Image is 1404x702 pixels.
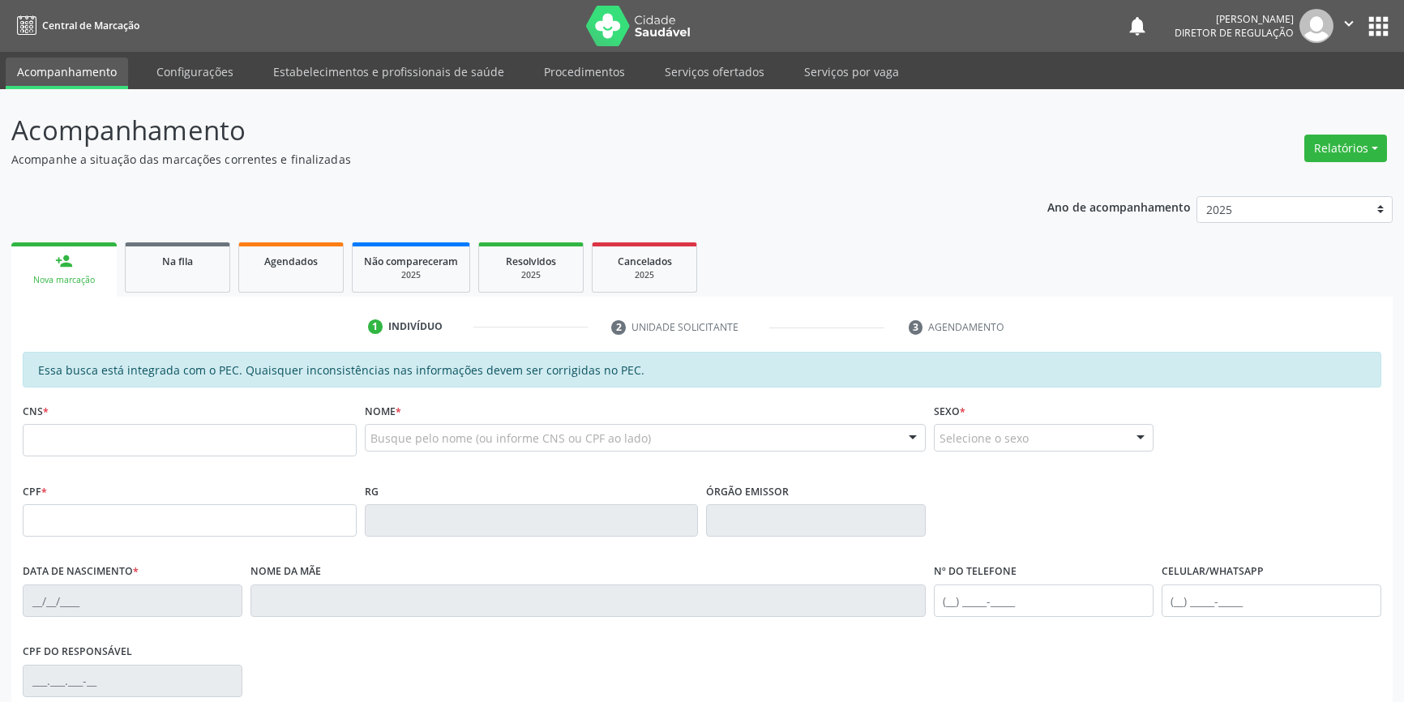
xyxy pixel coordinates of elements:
div: 2025 [490,269,571,281]
label: Nome da mãe [250,559,321,584]
a: Procedimentos [533,58,636,86]
img: img [1299,9,1333,43]
div: Indivíduo [388,319,443,334]
div: Nova marcação [23,274,105,286]
label: Nº do Telefone [934,559,1017,584]
label: Celular/WhatsApp [1162,559,1264,584]
a: Serviços ofertados [653,58,776,86]
span: Selecione o sexo [940,430,1029,447]
span: Resolvidos [506,255,556,268]
div: 2025 [604,269,685,281]
span: Na fila [162,255,193,268]
i:  [1340,15,1358,32]
label: CNS [23,399,49,424]
label: CPF do responsável [23,640,132,665]
div: [PERSON_NAME] [1175,12,1294,26]
div: 1 [368,319,383,334]
div: Essa busca está integrada com o PEC. Quaisquer inconsistências nas informações devem ser corrigid... [23,352,1381,387]
span: Diretor de regulação [1175,26,1294,40]
a: Serviços por vaga [793,58,910,86]
button:  [1333,9,1364,43]
label: CPF [23,479,47,504]
a: Acompanhamento [6,58,128,89]
a: Central de Marcação [11,12,139,39]
label: Data de nascimento [23,559,139,584]
a: Configurações [145,58,245,86]
label: Nome [365,399,401,424]
input: (__) _____-_____ [1162,584,1381,617]
input: ___.___.___-__ [23,665,242,697]
p: Ano de acompanhamento [1047,196,1191,216]
p: Acompanhe a situação das marcações correntes e finalizadas [11,151,978,168]
label: Sexo [934,399,965,424]
div: person_add [55,252,73,270]
label: RG [365,479,379,504]
span: Não compareceram [364,255,458,268]
span: Cancelados [618,255,672,268]
a: Estabelecimentos e profissionais de saúde [262,58,516,86]
button: Relatórios [1304,135,1387,162]
span: Busque pelo nome (ou informe CNS ou CPF ao lado) [370,430,651,447]
input: (__) _____-_____ [934,584,1154,617]
span: Agendados [264,255,318,268]
button: notifications [1126,15,1149,37]
input: __/__/____ [23,584,242,617]
label: Órgão emissor [706,479,789,504]
button: apps [1364,12,1393,41]
p: Acompanhamento [11,110,978,151]
div: 2025 [364,269,458,281]
span: Central de Marcação [42,19,139,32]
